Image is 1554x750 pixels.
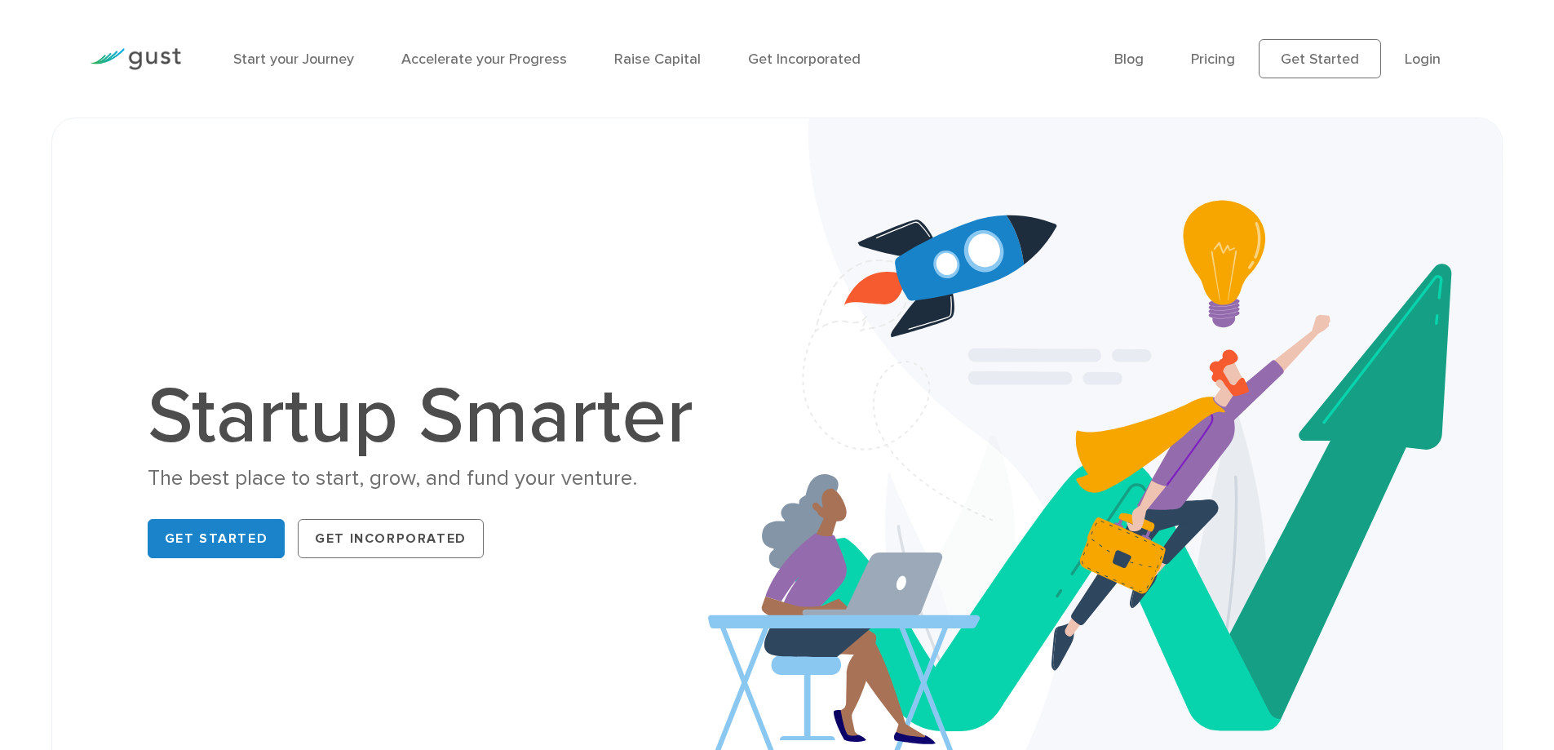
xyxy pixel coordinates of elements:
[90,48,181,70] img: Gust Logo
[1259,39,1381,78] a: Get Started
[298,519,484,558] a: Get Incorporated
[614,51,701,68] a: Raise Capital
[233,51,354,68] a: Start your Journey
[748,51,861,68] a: Get Incorporated
[148,464,711,493] div: The best place to start, grow, and fund your venture.
[1405,51,1441,68] a: Login
[148,519,286,558] a: Get Started
[401,51,567,68] a: Accelerate your Progress
[148,378,711,456] h1: Startup Smarter
[1114,51,1144,68] a: Blog
[1191,51,1235,68] a: Pricing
